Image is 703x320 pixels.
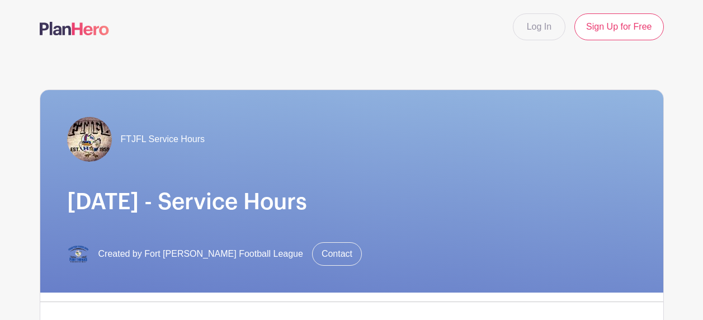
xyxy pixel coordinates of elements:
a: Contact [312,242,362,266]
img: 2.png [67,243,89,265]
img: logo-507f7623f17ff9eddc593b1ce0a138ce2505c220e1c5a4e2b4648c50719b7d32.svg [40,22,109,35]
span: FTJFL Service Hours [121,133,205,146]
a: Log In [513,13,565,40]
span: Created by Fort [PERSON_NAME] Football League [98,247,303,261]
img: FTJFL%203.jpg [67,117,112,162]
h1: [DATE] - Service Hours [67,189,636,215]
a: Sign Up for Free [574,13,663,40]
